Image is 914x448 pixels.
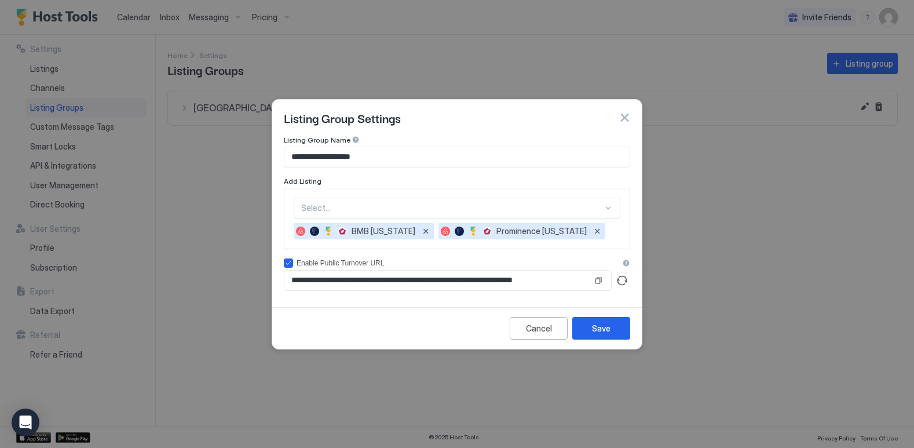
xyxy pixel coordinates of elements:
div: Save [592,322,610,334]
span: Prominence [US_STATE] [496,226,587,236]
span: Listing Group Settings [284,109,401,126]
button: Copy [593,275,604,286]
button: Remove [591,225,603,237]
span: Listing Group Name [284,136,350,144]
button: Remove [420,225,432,237]
div: Open Intercom Messenger [12,409,39,436]
button: Generate turnover URL [614,272,630,289]
input: Input Field [284,271,593,290]
input: Input Field [284,147,630,167]
button: Cancel [510,317,568,340]
span: Add Listing [284,177,321,185]
span: BMB [US_STATE] [352,226,415,236]
button: Save [572,317,630,340]
div: Cancel [526,322,552,334]
div: accessCode [284,258,630,268]
div: Enable Public Turnover URL [297,259,619,267]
